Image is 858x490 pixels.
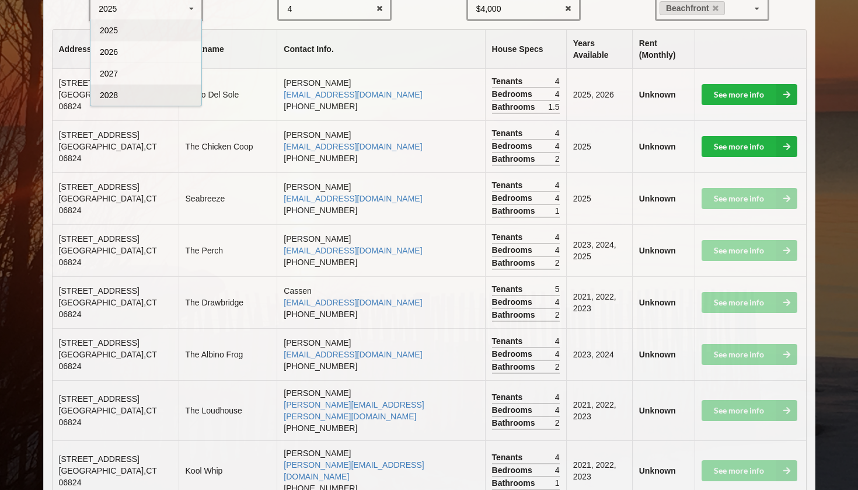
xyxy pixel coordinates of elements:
[284,90,422,99] a: [EMAIL_ADDRESS][DOMAIN_NAME]
[59,286,139,296] span: [STREET_ADDRESS]
[555,244,560,256] span: 4
[59,78,139,88] span: [STREET_ADDRESS]
[566,328,632,380] td: 2023, 2024
[555,361,560,373] span: 2
[492,127,526,139] span: Tenants
[179,276,277,328] td: The Drawbridge
[492,257,538,269] span: Bathrooms
[287,5,292,13] div: 4
[492,464,535,476] span: Bedrooms
[59,142,157,163] span: [GEOGRAPHIC_DATA] , CT 06824
[59,194,157,215] span: [GEOGRAPHIC_DATA] , CT 06824
[59,298,157,319] span: [GEOGRAPHIC_DATA] , CT 06824
[492,477,538,489] span: Bathrooms
[59,466,157,487] span: [GEOGRAPHIC_DATA] , CT 06824
[555,88,560,100] span: 4
[277,30,484,69] th: Contact Info.
[555,309,560,321] span: 2
[702,136,797,157] a: See more info
[492,296,535,308] span: Bedrooms
[284,246,422,255] a: [EMAIL_ADDRESS][DOMAIN_NAME]
[492,309,538,321] span: Bathrooms
[555,75,560,87] span: 4
[179,328,277,380] td: The Albino Frog
[555,283,560,295] span: 5
[639,350,676,359] b: Unknown
[59,350,157,371] span: [GEOGRAPHIC_DATA] , CT 06824
[284,350,422,359] a: [EMAIL_ADDRESS][DOMAIN_NAME]
[632,30,695,69] th: Rent (Monthly)
[179,30,277,69] th: Nickname
[179,120,277,172] td: The Chicken Coop
[555,391,560,403] span: 4
[492,75,526,87] span: Tenants
[179,172,277,224] td: Seabreeze
[59,394,139,404] span: [STREET_ADDRESS]
[548,101,559,113] span: 1.5
[555,179,560,191] span: 4
[492,283,526,295] span: Tenants
[492,101,538,113] span: Bathrooms
[639,406,676,415] b: Unknown
[277,276,484,328] td: Cassen [PHONE_NUMBER]
[59,234,139,244] span: [STREET_ADDRESS]
[566,380,632,440] td: 2021, 2022, 2023
[277,224,484,276] td: [PERSON_NAME] [PHONE_NUMBER]
[555,153,560,165] span: 2
[100,91,118,100] span: 2028
[492,348,535,360] span: Bedrooms
[492,153,538,165] span: Bathrooms
[492,192,535,204] span: Bedrooms
[555,257,560,269] span: 2
[555,464,560,476] span: 4
[284,400,424,421] a: [PERSON_NAME][EMAIL_ADDRESS][PERSON_NAME][DOMAIN_NAME]
[179,224,277,276] td: The Perch
[566,30,632,69] th: Years Available
[277,328,484,380] td: [PERSON_NAME] [PHONE_NUMBER]
[99,5,117,13] div: 2025
[277,69,484,120] td: [PERSON_NAME] [PHONE_NUMBER]
[639,90,676,99] b: Unknown
[59,130,139,140] span: [STREET_ADDRESS]
[492,179,526,191] span: Tenants
[555,348,560,360] span: 4
[555,205,560,217] span: 1
[555,231,560,243] span: 4
[492,205,538,217] span: Bathrooms
[100,47,118,57] span: 2026
[59,90,157,111] span: [GEOGRAPHIC_DATA] , CT 06824
[492,404,535,416] span: Bedrooms
[492,391,526,403] span: Tenants
[492,361,538,373] span: Bathrooms
[555,140,560,152] span: 4
[492,140,535,152] span: Bedrooms
[59,246,157,267] span: [GEOGRAPHIC_DATA] , CT 06824
[485,30,566,69] th: House Specs
[702,84,797,105] a: See more info
[639,246,676,255] b: Unknown
[492,335,526,347] span: Tenants
[555,296,560,308] span: 4
[100,69,118,78] span: 2027
[555,477,560,489] span: 1
[179,69,277,120] td: Bacio Del Sole
[100,26,118,35] span: 2025
[555,335,560,347] span: 4
[284,142,422,151] a: [EMAIL_ADDRESS][DOMAIN_NAME]
[59,182,139,192] span: [STREET_ADDRESS]
[566,120,632,172] td: 2025
[277,172,484,224] td: [PERSON_NAME] [PHONE_NUMBER]
[566,276,632,328] td: 2021, 2022, 2023
[59,338,139,347] span: [STREET_ADDRESS]
[284,460,424,481] a: [PERSON_NAME][EMAIL_ADDRESS][DOMAIN_NAME]
[555,404,560,416] span: 4
[555,417,560,429] span: 2
[639,298,676,307] b: Unknown
[566,69,632,120] td: 2025, 2026
[284,194,422,203] a: [EMAIL_ADDRESS][DOMAIN_NAME]
[566,224,632,276] td: 2023, 2024, 2025
[277,120,484,172] td: [PERSON_NAME] [PHONE_NUMBER]
[53,30,179,69] th: Address
[492,88,535,100] span: Bedrooms
[639,466,676,475] b: Unknown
